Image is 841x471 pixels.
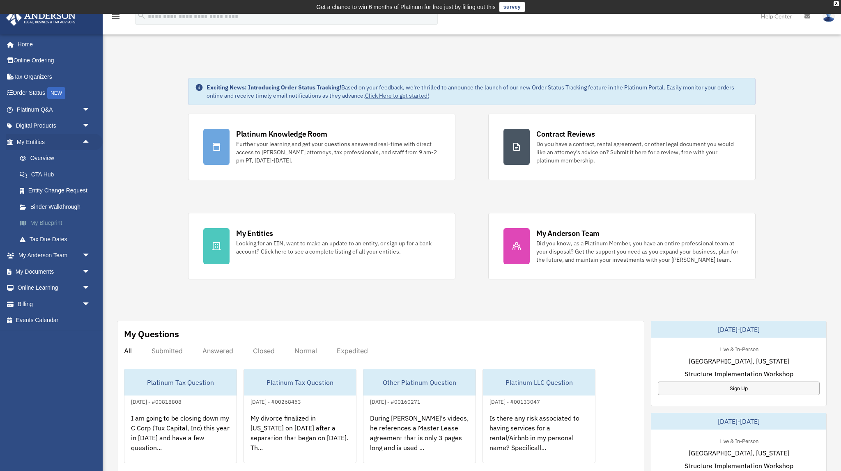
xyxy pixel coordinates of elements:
a: CTA Hub [11,166,103,183]
div: [DATE] - #00133047 [483,397,547,405]
span: arrow_drop_down [82,280,99,297]
div: My Questions [124,328,179,340]
a: survey [499,2,525,12]
div: [DATE] - #00818808 [124,397,188,405]
a: Platinum Tax Question[DATE] - #00818808I am going to be closing down my C Corp (Tux Capital, Inc)... [124,369,237,463]
a: My Anderson Teamarrow_drop_down [6,247,103,264]
a: My Entities Looking for an EIN, want to make an update to an entity, or sign up for a bank accoun... [188,213,455,279]
a: Entity Change Request [11,183,103,199]
div: [DATE]-[DATE] [651,413,826,430]
div: Expedited [337,347,368,355]
a: Home [6,36,99,53]
img: Anderson Advisors Platinum Portal [4,10,78,26]
a: Digital Productsarrow_drop_down [6,118,103,134]
div: Is there any risk associated to having services for a rental/Airbnb in my personal name? Specific... [483,407,595,471]
a: Overview [11,150,103,167]
a: Online Learningarrow_drop_down [6,280,103,296]
span: arrow_drop_down [82,296,99,313]
i: menu [111,11,121,21]
span: arrow_drop_down [82,118,99,135]
div: Platinum Tax Question [124,369,237,396]
div: close [834,1,839,6]
div: Normal [294,347,317,355]
div: Contract Reviews [536,129,595,139]
a: My Entitiesarrow_drop_up [6,134,103,150]
a: Other Platinum Question[DATE] - #00160271During [PERSON_NAME]'s videos, he references a Master Le... [363,369,476,463]
a: My Documentsarrow_drop_down [6,263,103,280]
a: Billingarrow_drop_down [6,296,103,312]
div: Did you know, as a Platinum Member, you have an entire professional team at your disposal? Get th... [536,239,740,264]
span: [GEOGRAPHIC_DATA], [US_STATE] [689,356,789,366]
div: Platinum Knowledge Room [236,129,327,139]
div: Further your learning and get your questions answered real-time with direct access to [PERSON_NAM... [236,140,440,165]
a: My Blueprint [11,215,103,231]
a: Tax Organizers [6,69,103,85]
span: Structure Implementation Workshop [685,461,793,471]
img: User Pic [823,10,835,22]
strong: Exciting News: Introducing Order Status Tracking! [207,84,341,91]
span: arrow_drop_down [82,247,99,264]
div: Live & In-Person [713,436,765,445]
div: Platinum LLC Question [483,369,595,396]
div: [DATE] - #00268453 [244,397,308,405]
div: [DATE]-[DATE] [651,321,826,338]
div: Live & In-Person [713,344,765,353]
div: Submitted [152,347,183,355]
a: Binder Walkthrough [11,199,103,215]
a: Click Here to get started! [365,92,429,99]
a: Events Calendar [6,312,103,329]
div: Platinum Tax Question [244,369,356,396]
a: Platinum Tax Question[DATE] - #00268453My divorce finalized in [US_STATE] on [DATE] after a separ... [244,369,356,463]
a: Platinum LLC Question[DATE] - #00133047Is there any risk associated to having services for a rent... [483,369,595,463]
div: Closed [253,347,275,355]
div: Based on your feedback, we're thrilled to announce the launch of our new Order Status Tracking fe... [207,83,749,100]
a: Platinum Knowledge Room Further your learning and get your questions answered real-time with dire... [188,114,455,180]
div: Looking for an EIN, want to make an update to an entity, or sign up for a bank account? Click her... [236,239,440,256]
div: I am going to be closing down my C Corp (Tux Capital, Inc) this year in [DATE] and have a few que... [124,407,237,471]
span: arrow_drop_down [82,263,99,280]
div: [DATE] - #00160271 [363,397,427,405]
span: arrow_drop_up [82,134,99,151]
div: During [PERSON_NAME]'s videos, he references a Master Lease agreement that is only 3 pages long a... [363,407,476,471]
a: Order StatusNEW [6,85,103,102]
div: My divorce finalized in [US_STATE] on [DATE] after a separation that began on [DATE]. Th... [244,407,356,471]
div: Answered [202,347,233,355]
div: My Anderson Team [536,228,600,238]
div: All [124,347,132,355]
div: Other Platinum Question [363,369,476,396]
a: Sign Up [658,382,820,395]
div: Do you have a contract, rental agreement, or other legal document you would like an attorney's ad... [536,140,740,165]
a: Contract Reviews Do you have a contract, rental agreement, or other legal document you would like... [488,114,756,180]
a: Platinum Q&Aarrow_drop_down [6,101,103,118]
span: [GEOGRAPHIC_DATA], [US_STATE] [689,448,789,458]
i: search [137,11,146,20]
a: menu [111,14,121,21]
span: Structure Implementation Workshop [685,369,793,379]
div: Get a chance to win 6 months of Platinum for free just by filling out this [316,2,496,12]
div: My Entities [236,228,273,238]
a: My Anderson Team Did you know, as a Platinum Member, you have an entire professional team at your... [488,213,756,279]
a: Online Ordering [6,53,103,69]
div: NEW [47,87,65,99]
span: arrow_drop_down [82,101,99,118]
a: Tax Due Dates [11,231,103,247]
